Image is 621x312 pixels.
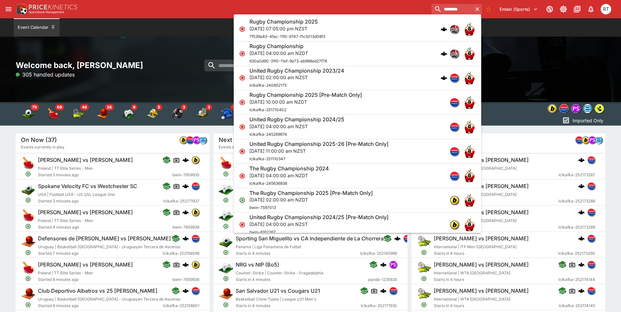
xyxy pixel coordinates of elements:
p: [DATE] 04:00:00 am NZST [249,221,389,228]
svg: Open [239,197,246,203]
img: rugby_union.png [463,71,476,84]
span: USA | Football USA - US USL League One [38,192,115,197]
div: cerberus [182,209,189,216]
div: betradar [595,136,603,144]
span: 7f539a40-4fac-11f0-9747-f1c5013d08f3 [249,34,325,39]
img: bwin.png [192,261,199,268]
span: Poland | TT Elite Series - Men [38,166,93,171]
h6: United Rugby Championship 2023/24 [249,67,344,74]
img: lclkafka.png [450,123,459,131]
div: bwin [192,156,199,164]
svg: Closed [239,173,246,179]
h6: [PERSON_NAME] vs [PERSON_NAME] [38,261,133,268]
img: rugby_union.png [463,23,476,36]
div: lclkafka [587,287,595,295]
svg: Open [223,171,229,177]
svg: Open [25,250,31,255]
img: rugby_union.png [463,96,476,109]
h6: [PERSON_NAME] vs [PERSON_NAME] [38,209,133,216]
svg: Closed [239,50,246,57]
span: bwin-6162267 [249,230,276,234]
div: lclkafka [587,261,595,269]
img: lclkafka.png [450,98,459,107]
div: lclkafka [450,147,459,156]
img: lclkafka.png [450,147,459,156]
span: 3 [181,104,187,111]
span: Poland | TT Elite Series - Men [38,218,93,223]
img: lclkafka.png [588,182,595,190]
p: [DATE] 04:00:00 am NZST [249,123,344,130]
img: soccer [22,107,35,120]
div: Richard Tatton [601,4,611,14]
h6: [PERSON_NAME] vs [PERSON_NAME] [434,261,529,268]
div: Cricket [196,107,209,120]
img: PriceKinetics [29,5,77,9]
img: tennis.png [417,261,431,275]
span: lclkafka-251110347 [249,156,285,161]
p: [DATE] 07:05:00 pm NZST [249,25,325,32]
span: lclkafka-252173289 [558,224,595,231]
h6: [PERSON_NAME] vs [PERSON_NAME] [434,183,529,190]
img: lclkafka.png [588,235,595,242]
img: logo-cerberus.svg [578,183,585,189]
span: Poland | TT Elite Series - Men [38,270,93,275]
svg: Closed [239,124,246,130]
span: Starts in 4 minutes [236,276,368,283]
span: lclkafka-252158601 [163,303,199,309]
span: Starts in 4 hours [434,276,558,283]
span: Started 8 minutes ago [38,303,163,309]
span: International | ITF Men [GEOGRAPHIC_DATA] [434,166,517,171]
img: PriceKinetics Logo [14,3,27,16]
img: betradar.png [595,136,602,144]
span: lclkafka-245269674 [249,132,287,137]
img: logo-cerberus.svg [578,157,585,163]
svg: Open [25,171,31,177]
h6: United Rugby Championship 2024/25 [Pre-Match Only] [249,214,389,221]
img: pandascore.png [193,136,200,144]
img: rugby_union.png [463,218,476,231]
h6: Rugby Championship 2025 [Pre-Match Only] [249,92,362,98]
img: baseball [221,107,234,120]
img: logo-cerberus.svg [578,235,585,242]
img: pandascore.png [572,104,580,113]
img: tennis.png [417,287,431,301]
h6: [PERSON_NAME] vs [PERSON_NAME] [434,235,529,242]
div: bwin [450,220,459,229]
div: Table Tennis [46,107,60,120]
img: bwin.png [180,136,187,144]
h6: Defensores de [PERSON_NAME] vs [PERSON_NAME] [38,235,171,242]
svg: Closed [239,99,246,106]
h6: [PERSON_NAME] vs [PERSON_NAME] [434,209,529,216]
div: cerberus [578,209,585,216]
span: International | WTA [GEOGRAPHIC_DATA] [434,270,510,275]
img: logo-cerberus.svg [441,50,447,57]
span: bwin-7659935 [173,172,199,178]
span: lclkafka-252171930 [361,303,397,309]
h6: United Rugby Championship 2025-26 [Pre-Match Only] [249,141,389,147]
img: pricekinetics.png [450,49,459,58]
img: logo-cerberus.svg [441,26,447,32]
span: bwin-7659936 [173,276,199,283]
img: basketball.png [219,287,233,301]
img: logo-cerberus.svg [394,235,401,242]
div: lclkafka [450,171,459,181]
img: bwin.png [582,136,589,144]
h5: On Now (37) [21,136,57,144]
span: lclkafka-252145996 [360,250,397,257]
svg: Open [223,197,229,203]
div: cerberus [182,235,189,242]
img: bwin.png [450,220,459,229]
img: lclkafka.png [588,287,595,294]
div: Event type filters [16,102,240,126]
img: lclkafka.png [186,136,193,144]
div: lclkafka [587,234,595,242]
div: Soccer [22,107,35,120]
div: lclkafka [559,104,569,113]
div: bwin [192,261,199,269]
p: Imported Only [573,117,603,124]
p: [DATE] 11:00:00 am NZST [249,147,389,154]
span: Started 7 minutes ago [38,250,163,257]
div: cerberus [182,261,189,268]
h6: [PERSON_NAME] vs [PERSON_NAME] [38,157,133,164]
button: open drawer [3,3,14,15]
